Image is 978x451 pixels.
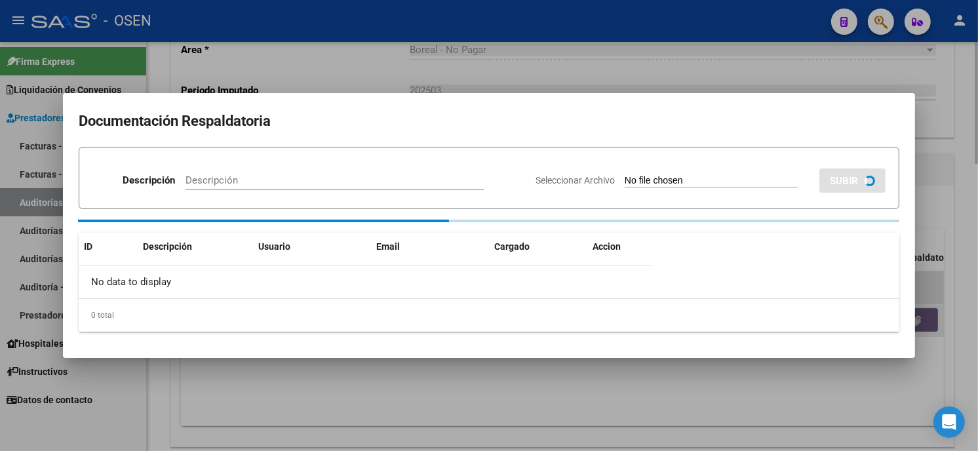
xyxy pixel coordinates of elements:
div: Open Intercom Messenger [933,406,965,438]
p: Descripción [123,173,175,188]
div: No data to display [79,265,653,298]
span: Accion [593,241,621,252]
datatable-header-cell: Descripción [138,233,253,261]
span: Usuario [258,241,290,252]
button: SUBIR [819,168,886,193]
datatable-header-cell: Cargado [489,233,587,261]
span: ID [84,241,92,252]
span: Cargado [494,241,530,252]
h2: Documentación Respaldatoria [79,109,899,134]
datatable-header-cell: ID [79,233,138,261]
div: 0 total [79,299,899,332]
datatable-header-cell: Usuario [253,233,371,261]
span: Seleccionar Archivo [536,175,615,186]
span: Descripción [143,241,192,252]
datatable-header-cell: Email [371,233,489,261]
span: Email [376,241,400,252]
span: SUBIR [830,175,858,187]
datatable-header-cell: Accion [587,233,653,261]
